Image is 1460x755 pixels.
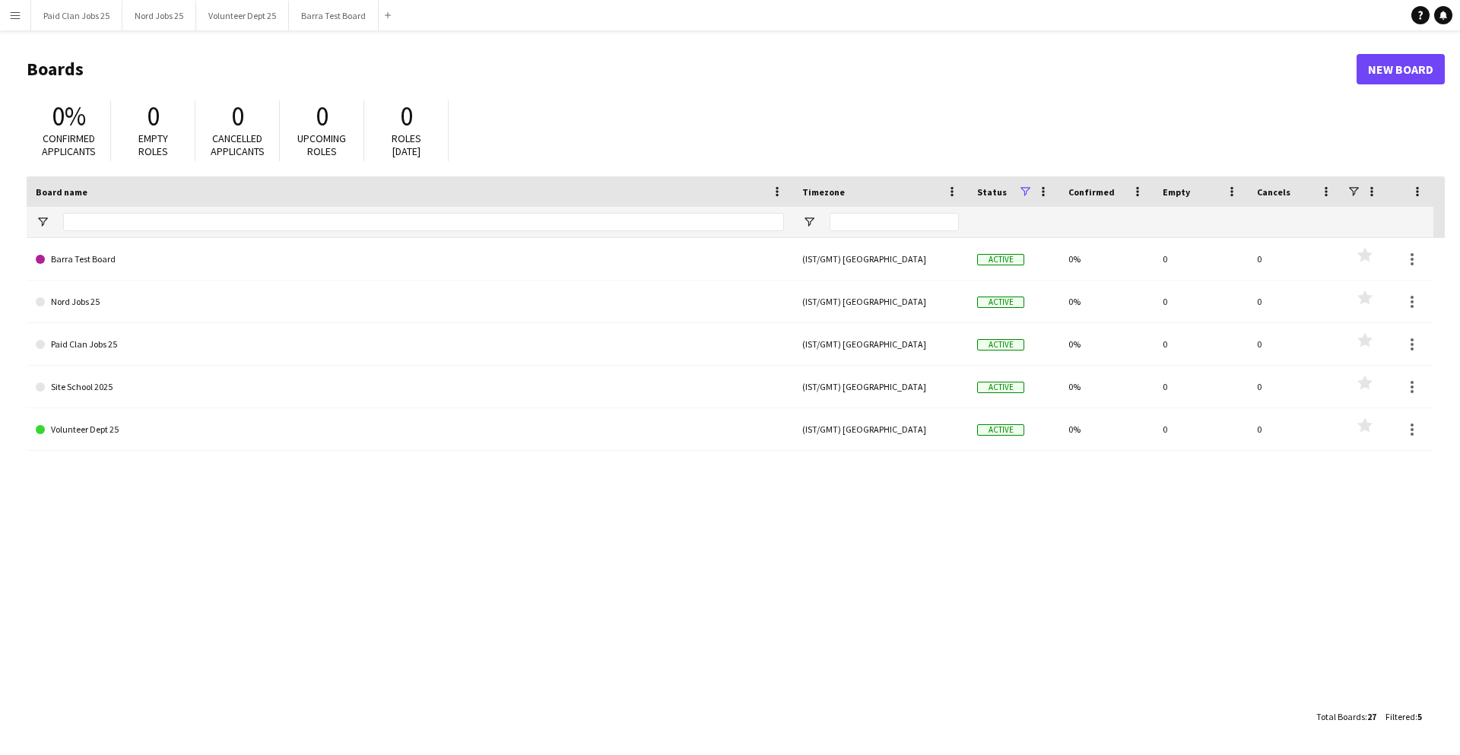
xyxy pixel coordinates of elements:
[1059,366,1154,408] div: 0%
[1059,238,1154,280] div: 0%
[793,238,968,280] div: (IST/GMT) [GEOGRAPHIC_DATA]
[1385,711,1415,722] span: Filtered
[1248,408,1342,450] div: 0
[793,366,968,408] div: (IST/GMT) [GEOGRAPHIC_DATA]
[1417,711,1422,722] span: 5
[977,186,1007,198] span: Status
[802,215,816,229] button: Open Filter Menu
[830,213,959,231] input: Timezone Filter Input
[1154,366,1248,408] div: 0
[1316,702,1376,731] div: :
[392,132,421,158] span: Roles [DATE]
[1248,281,1342,322] div: 0
[1357,54,1445,84] a: New Board
[1154,281,1248,322] div: 0
[211,132,265,158] span: Cancelled applicants
[42,132,96,158] span: Confirmed applicants
[793,281,968,322] div: (IST/GMT) [GEOGRAPHIC_DATA]
[400,100,413,133] span: 0
[1248,323,1342,365] div: 0
[196,1,289,30] button: Volunteer Dept 25
[289,1,379,30] button: Barra Test Board
[1367,711,1376,722] span: 27
[1385,702,1422,731] div: :
[27,58,1357,81] h1: Boards
[138,132,168,158] span: Empty roles
[1248,238,1342,280] div: 0
[1154,238,1248,280] div: 0
[36,323,784,366] a: Paid Clan Jobs 25
[1154,323,1248,365] div: 0
[977,254,1024,265] span: Active
[977,424,1024,436] span: Active
[1163,186,1190,198] span: Empty
[1316,711,1365,722] span: Total Boards
[36,215,49,229] button: Open Filter Menu
[977,297,1024,308] span: Active
[36,281,784,323] a: Nord Jobs 25
[1059,408,1154,450] div: 0%
[36,238,784,281] a: Barra Test Board
[36,408,784,451] a: Volunteer Dept 25
[1257,186,1290,198] span: Cancels
[52,100,86,133] span: 0%
[297,132,346,158] span: Upcoming roles
[977,339,1024,351] span: Active
[793,323,968,365] div: (IST/GMT) [GEOGRAPHIC_DATA]
[1154,408,1248,450] div: 0
[36,366,784,408] a: Site School 2025
[1059,323,1154,365] div: 0%
[802,186,845,198] span: Timezone
[31,1,122,30] button: Paid Clan Jobs 25
[231,100,244,133] span: 0
[1068,186,1115,198] span: Confirmed
[316,100,328,133] span: 0
[1248,366,1342,408] div: 0
[36,186,87,198] span: Board name
[977,382,1024,393] span: Active
[1059,281,1154,322] div: 0%
[63,213,784,231] input: Board name Filter Input
[147,100,160,133] span: 0
[793,408,968,450] div: (IST/GMT) [GEOGRAPHIC_DATA]
[122,1,196,30] button: Nord Jobs 25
